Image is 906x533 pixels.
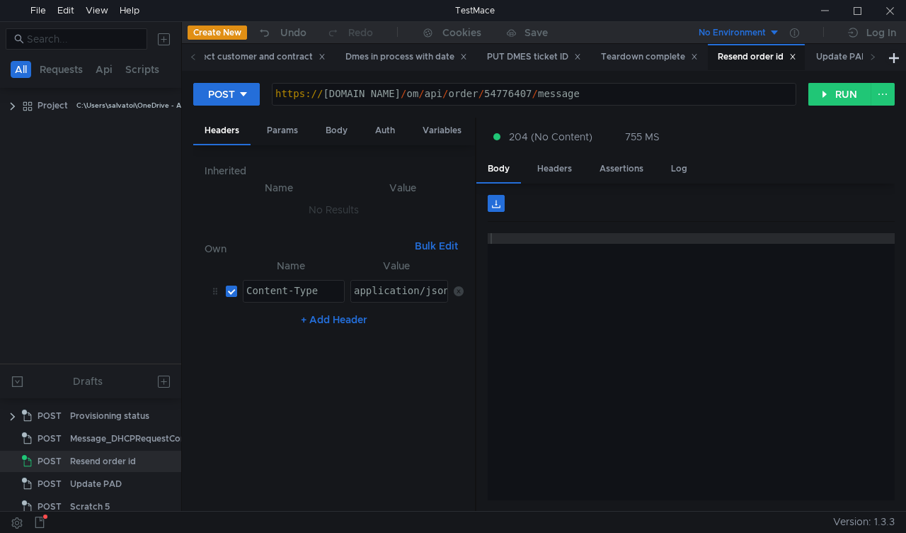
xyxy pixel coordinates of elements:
button: RUN [808,83,871,106]
span: Version: 1.3.3 [833,512,895,532]
button: Redo [316,22,383,43]
div: Params [256,118,309,144]
div: Scratch 5 [70,496,110,517]
span: POST [38,473,62,495]
div: Teardown complete [601,50,698,64]
div: Assertions [588,156,655,182]
th: Value [345,257,448,274]
div: Cookies [442,24,481,41]
div: Dmes in process with date [345,50,467,64]
div: 755 MS [625,130,660,143]
div: Update PAD [816,50,881,64]
input: Search... [27,31,139,47]
span: POST [38,496,62,517]
div: Resend order id [718,50,796,64]
div: Message_DHCPRequestCompleted [70,428,215,449]
nz-embed-empty: No Results [309,203,359,216]
button: Undo [247,22,316,43]
div: Undo [280,24,306,41]
span: POST [38,451,62,472]
span: 204 (No Content) [509,129,592,145]
button: Bulk Edit [409,237,464,254]
button: Requests [35,61,87,78]
div: No Environment [699,26,766,40]
div: Body [314,118,359,144]
div: Log [660,156,699,182]
div: Headers [193,118,251,145]
div: Void order and disconnect customer and contract [105,50,326,64]
button: No Environment [682,21,780,44]
span: POST [38,405,62,427]
button: Scripts [121,61,164,78]
button: + Add Header [295,311,373,328]
th: Value [342,179,464,196]
div: Headers [526,156,583,182]
div: Redo [348,24,373,41]
div: Update PAD [70,473,122,495]
div: PUT DMES ticket ID [487,50,581,64]
div: Resend order id [70,451,136,472]
button: Create New [188,26,247,40]
div: C:\Users\salvatoi\OneDrive - AMDOCS\Backup Folders\Documents\testmace\Project [76,95,363,116]
div: Log In [866,24,896,41]
button: POST [193,83,260,106]
div: Auth [364,118,406,144]
div: Project [38,95,68,116]
h6: Own [205,240,409,257]
button: Api [91,61,117,78]
th: Name [216,179,342,196]
div: Body [476,156,521,184]
span: POST [38,428,62,449]
div: Provisioning status [70,405,149,427]
h6: Inherited [205,162,464,179]
th: Name [237,257,345,274]
div: Drafts [73,373,103,390]
div: Save [524,28,548,38]
button: All [11,61,31,78]
div: Variables [411,118,473,144]
div: POST [208,86,235,102]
